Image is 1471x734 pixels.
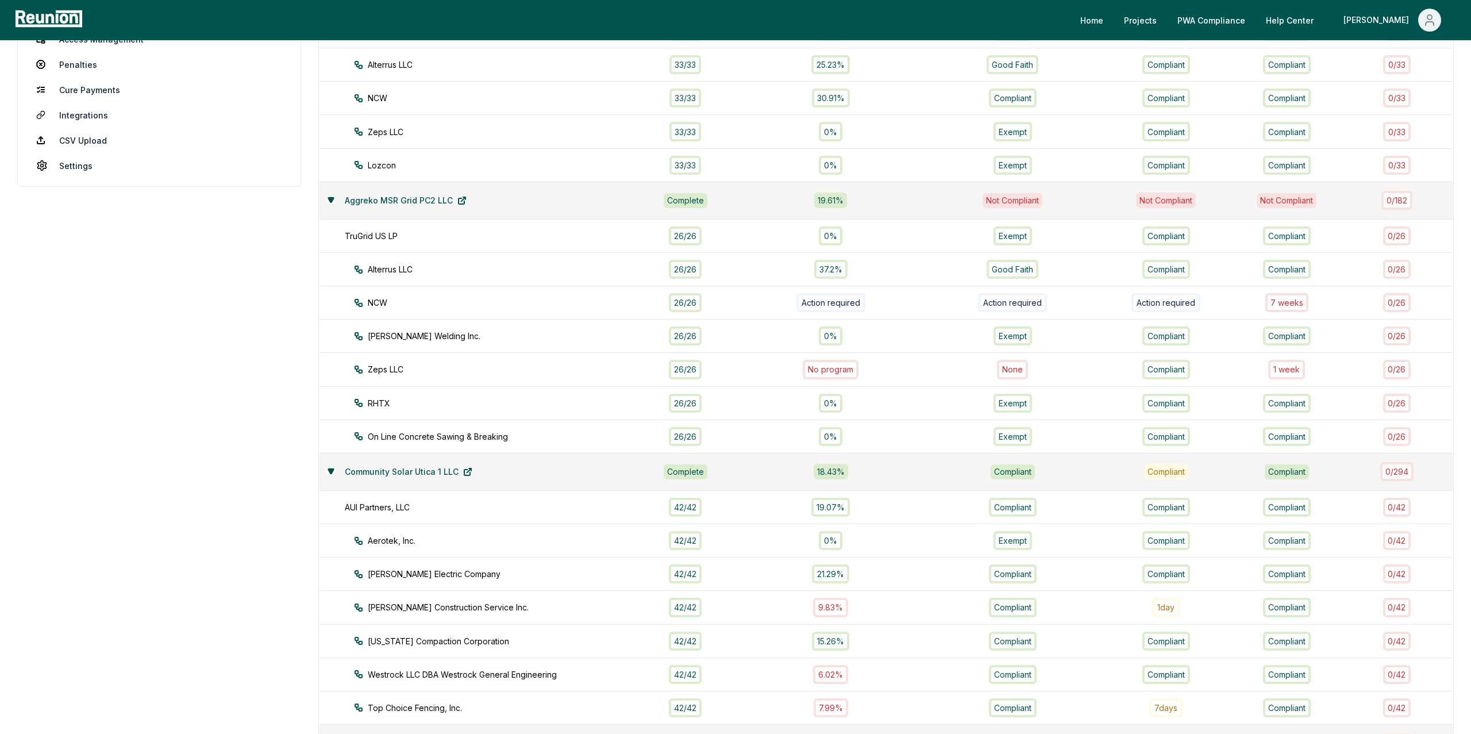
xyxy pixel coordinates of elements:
[812,564,849,583] div: 21.29%
[993,531,1032,550] div: Exempt
[987,55,1038,74] div: Good Faith
[989,89,1037,107] div: Compliant
[354,635,656,647] div: [US_STATE] Compaction Corporation
[1142,360,1190,379] div: Compliant
[1263,665,1311,684] div: Compliant
[1257,193,1316,208] div: Not Compliant
[813,598,848,617] div: 9.83%
[1257,9,1323,32] a: Help Center
[354,92,656,104] div: NCW
[803,360,858,379] div: No program
[336,189,476,212] a: Aggreko MSR Grid PC2 LLC
[812,632,849,651] div: 15.26%
[1263,89,1311,107] div: Compliant
[1142,55,1190,74] div: Compliant
[1152,598,1180,617] div: 1 day
[1383,632,1411,651] div: 0 / 42
[819,122,842,141] div: 0%
[669,394,702,413] div: 26 / 26
[1142,665,1190,684] div: Compliant
[669,226,702,245] div: 26 / 26
[27,78,291,101] a: Cure Payments
[983,193,1042,208] div: Not Compliant
[1383,598,1411,617] div: 0 / 42
[993,326,1032,345] div: Exempt
[669,564,702,583] div: 42 / 42
[27,53,291,76] a: Penalties
[1381,191,1412,210] div: 0 / 182
[1149,698,1183,717] div: 7 day s
[1263,598,1311,617] div: Compliant
[669,293,702,312] div: 26 / 26
[1142,89,1190,107] div: Compliant
[1263,531,1311,550] div: Compliant
[345,501,646,513] div: AUI Partners, LLC
[1383,55,1411,74] div: 0 / 33
[1383,394,1411,413] div: 0 / 26
[669,89,701,107] div: 33 / 33
[814,193,847,208] div: 19.61 %
[989,698,1037,717] div: Compliant
[1263,326,1311,345] div: Compliant
[27,103,291,126] a: Integrations
[819,394,842,413] div: 0%
[664,193,707,208] div: Complete
[664,464,707,479] div: Complete
[1263,260,1311,279] div: Compliant
[1142,564,1190,583] div: Compliant
[1142,427,1190,446] div: Compliant
[669,260,702,279] div: 26 / 26
[1383,89,1411,107] div: 0 / 33
[669,665,702,684] div: 42 / 42
[811,498,850,517] div: 19.07%
[993,427,1032,446] div: Exempt
[1131,293,1200,312] div: Action required
[1115,9,1166,32] a: Projects
[1071,9,1460,32] nav: Main
[1142,394,1190,413] div: Compliant
[1383,360,1411,379] div: 0 / 26
[1263,156,1311,175] div: Compliant
[1383,665,1411,684] div: 0 / 42
[819,427,842,446] div: 0%
[354,535,656,547] div: Aerotek, Inc.
[1383,293,1411,312] div: 0 / 26
[354,159,656,171] div: Lozcon
[669,632,702,651] div: 42 / 42
[993,156,1032,175] div: Exempt
[1263,564,1311,583] div: Compliant
[814,464,848,479] div: 18.43 %
[1142,156,1190,175] div: Compliant
[1263,55,1311,74] div: Compliant
[989,665,1037,684] div: Compliant
[1263,632,1311,651] div: Compliant
[993,226,1032,245] div: Exempt
[1383,427,1411,446] div: 0 / 26
[669,55,701,74] div: 33 / 33
[1383,564,1411,583] div: 0 / 42
[1268,360,1305,379] div: 1 week
[1383,698,1411,717] div: 0 / 42
[1263,122,1311,141] div: Compliant
[1383,531,1411,550] div: 0 / 42
[354,601,656,613] div: [PERSON_NAME] Construction Service Inc.
[814,260,848,279] div: 37.2%
[1142,326,1190,345] div: Compliant
[669,598,702,617] div: 42 / 42
[1263,427,1311,446] div: Compliant
[978,293,1047,312] div: Action required
[1263,394,1311,413] div: Compliant
[354,397,656,409] div: RHTX
[354,568,656,580] div: [PERSON_NAME] Electric Company
[336,460,482,483] a: Community Solar Utica 1 LLC
[669,360,702,379] div: 26 / 26
[669,326,702,345] div: 26 / 26
[1380,462,1414,481] div: 0 / 294
[813,665,848,684] div: 6.02%
[669,531,702,550] div: 42 / 42
[1142,122,1190,141] div: Compliant
[354,702,656,714] div: Top Choice Fencing, Inc.
[1265,464,1309,479] div: Compliant
[1383,226,1411,245] div: 0 / 26
[1071,9,1112,32] a: Home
